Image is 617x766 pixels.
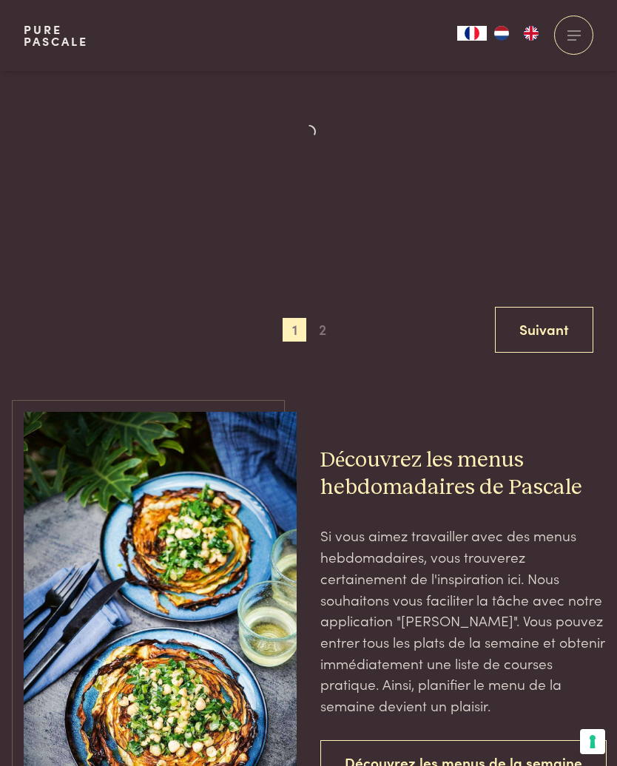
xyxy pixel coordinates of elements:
[24,24,88,47] a: PurePascale
[457,26,487,41] a: FR
[457,26,546,41] aside: Language selected: Français
[311,318,334,342] span: 2
[516,26,546,41] a: EN
[487,26,516,41] a: NL
[283,318,306,342] span: 1
[487,26,546,41] ul: Language list
[580,729,605,754] button: Vos préférences en matière de consentement pour les technologies de suivi
[495,307,593,353] a: Suivant
[457,26,487,41] div: Language
[320,525,607,716] p: Si vous aimez travailler avec des menus hebdomadaires, vous trouverez certainement de l'inspirati...
[320,447,607,501] h2: Découvrez les menus hebdomadaires de Pascale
